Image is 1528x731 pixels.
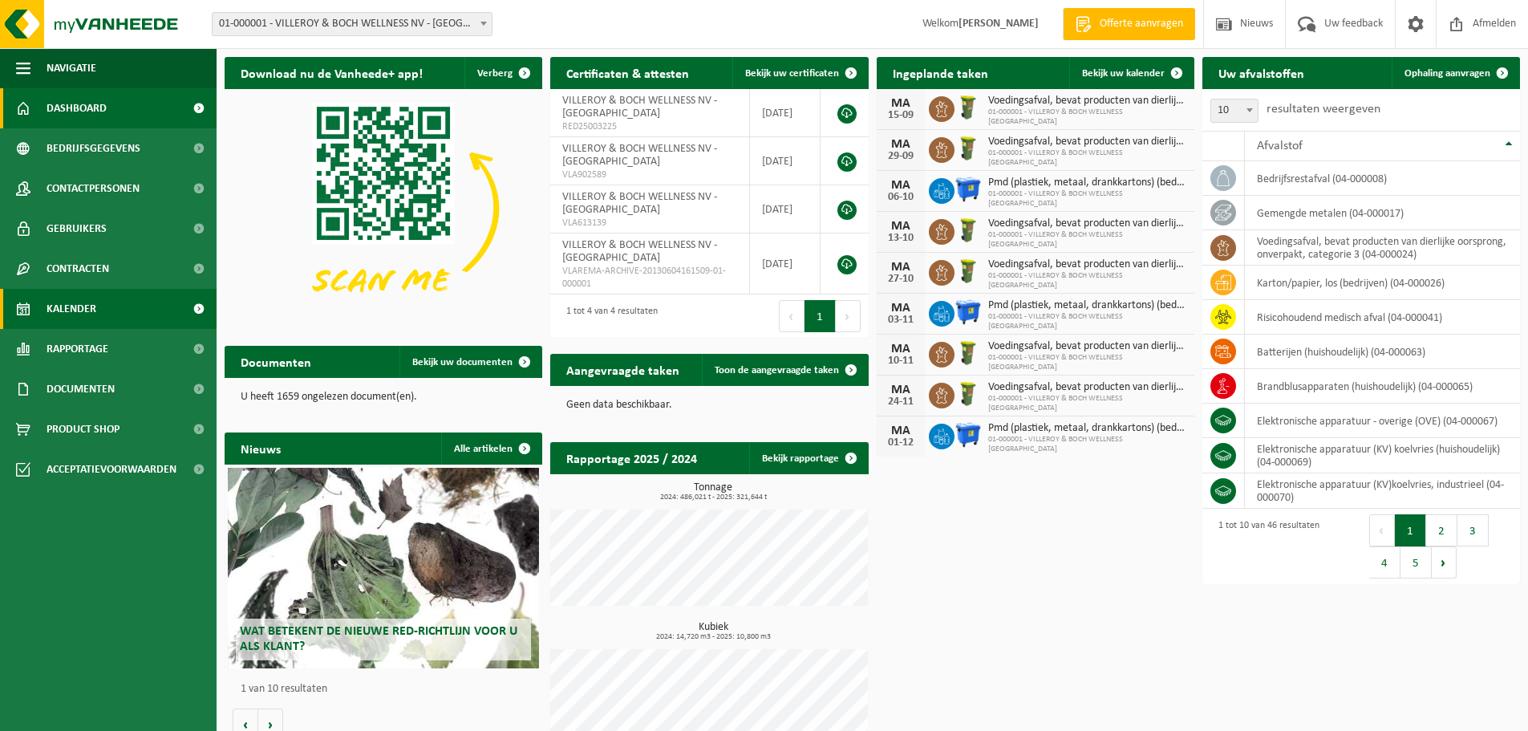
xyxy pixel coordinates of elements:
div: MA [885,302,917,315]
td: gemengde metalen (04-000017) [1245,196,1520,230]
span: 01-000001 - VILLEROY & BOCH WELLNESS [GEOGRAPHIC_DATA] [988,353,1186,372]
span: Bekijk uw kalender [1082,68,1165,79]
button: 1 [805,300,836,332]
span: VILLEROY & BOCH WELLNESS NV - [GEOGRAPHIC_DATA] [562,191,717,216]
td: risicohoudend medisch afval (04-000041) [1245,300,1520,335]
h2: Documenten [225,346,327,377]
span: Kalender [47,289,96,329]
a: Bekijk uw kalender [1069,57,1193,89]
span: 01-000001 - VILLEROY & BOCH WELLNESS [GEOGRAPHIC_DATA] [988,312,1186,331]
td: elektronische apparatuur - overige (OVE) (04-000067) [1245,404,1520,438]
span: Voedingsafval, bevat producten van dierlijke oorsprong, onverpakt, categorie 3 [988,217,1186,230]
span: 01-000001 - VILLEROY & BOCH WELLNESS NV - ROESELARE [213,13,492,35]
div: 1 tot 4 van 4 resultaten [558,298,658,334]
span: 01-000001 - VILLEROY & BOCH WELLNESS [GEOGRAPHIC_DATA] [988,435,1186,454]
button: 4 [1369,546,1400,579]
span: Dashboard [47,88,107,128]
span: Contracten [47,249,109,289]
span: 10 [1210,99,1258,123]
span: 01-000001 - VILLEROY & BOCH WELLNESS NV - ROESELARE [212,12,492,36]
span: Acceptatievoorwaarden [47,449,176,489]
td: elektronische apparatuur (KV) koelvries (huishoudelijk) (04-000069) [1245,438,1520,473]
span: 01-000001 - VILLEROY & BOCH WELLNESS [GEOGRAPHIC_DATA] [988,394,1186,413]
a: Bekijk uw documenten [399,346,541,378]
span: Verberg [477,68,513,79]
h2: Download nu de Vanheede+ app! [225,57,439,88]
span: 01-000001 - VILLEROY & BOCH WELLNESS [GEOGRAPHIC_DATA] [988,108,1186,127]
a: Alle artikelen [441,433,541,465]
span: Afvalstof [1257,140,1303,152]
a: Bekijk uw certificaten [732,57,867,89]
a: Offerte aanvragen [1063,8,1195,40]
span: 01-000001 - VILLEROY & BOCH WELLNESS [GEOGRAPHIC_DATA] [988,148,1186,168]
span: Bedrijfsgegevens [47,128,140,169]
span: Rapportage [47,329,108,369]
td: karton/papier, los (bedrijven) (04-000026) [1245,266,1520,300]
h2: Aangevraagde taken [550,354,695,385]
span: Product Shop [47,409,120,449]
span: Pmd (plastiek, metaal, drankkartons) (bedrijven) [988,422,1186,435]
img: WB-1100-HPE-BE-01 [954,421,982,449]
span: VILLEROY & BOCH WELLNESS NV - [GEOGRAPHIC_DATA] [562,95,717,120]
label: resultaten weergeven [1267,103,1380,116]
p: U heeft 1659 ongelezen document(en). [241,392,526,403]
span: Voedingsafval, bevat producten van dierlijke oorsprong, onverpakt, categorie 3 [988,95,1186,108]
div: MA [885,97,917,110]
img: WB-0060-HPE-GN-50 [954,94,982,121]
div: MA [885,138,917,151]
span: Voedingsafval, bevat producten van dierlijke oorsprong, onverpakt, categorie 3 [988,136,1186,148]
button: Next [836,300,861,332]
span: Wat betekent de nieuwe RED-richtlijn voor u als klant? [240,625,517,653]
img: WB-0060-HPE-GN-50 [954,217,982,244]
a: Bekijk rapportage [749,442,867,474]
div: MA [885,179,917,192]
td: batterijen (huishoudelijk) (04-000063) [1245,335,1520,369]
p: Geen data beschikbaar. [566,400,852,411]
img: WB-0060-HPE-GN-50 [954,258,982,285]
div: MA [885,343,917,355]
div: 24-11 [885,396,917,408]
div: MA [885,220,917,233]
span: Voedingsafval, bevat producten van dierlijke oorsprong, onverpakt, categorie 3 [988,340,1186,353]
span: Navigatie [47,48,96,88]
h2: Ingeplande taken [877,57,1004,88]
button: 2 [1426,514,1457,546]
strong: [PERSON_NAME] [959,18,1039,30]
td: voedingsafval, bevat producten van dierlijke oorsprong, onverpakt, categorie 3 (04-000024) [1245,230,1520,266]
button: Previous [1369,514,1395,546]
div: 15-09 [885,110,917,121]
p: 1 van 10 resultaten [241,684,534,695]
img: WB-0060-HPE-GN-50 [954,380,982,408]
h2: Certificaten & attesten [550,57,705,88]
span: 2024: 14,720 m3 - 2025: 10,800 m3 [558,633,868,641]
span: Bekijk uw documenten [412,357,513,368]
div: 27-10 [885,274,917,285]
span: Bekijk uw certificaten [745,68,839,79]
span: Voedingsafval, bevat producten van dierlijke oorsprong, onverpakt, categorie 3 [988,258,1186,271]
img: WB-1100-HPE-BE-01 [954,176,982,203]
span: Ophaling aanvragen [1404,68,1490,79]
div: 13-10 [885,233,917,244]
div: 29-09 [885,151,917,162]
span: 01-000001 - VILLEROY & BOCH WELLNESS [GEOGRAPHIC_DATA] [988,189,1186,209]
td: [DATE] [750,89,821,137]
button: Next [1432,546,1457,579]
span: Voedingsafval, bevat producten van dierlijke oorsprong, onverpakt, categorie 3 [988,381,1186,394]
button: Previous [779,300,805,332]
td: bedrijfsrestafval (04-000008) [1245,161,1520,196]
img: WB-0060-HPE-GN-50 [954,135,982,162]
span: Offerte aanvragen [1096,16,1187,32]
td: brandblusapparaten (huishoudelijk) (04-000065) [1245,369,1520,404]
div: 01-12 [885,437,917,449]
h2: Nieuws [225,433,297,464]
a: Toon de aangevraagde taken [702,354,867,386]
div: MA [885,261,917,274]
span: Contactpersonen [47,169,140,209]
td: [DATE] [750,234,821,294]
span: 01-000001 - VILLEROY & BOCH WELLNESS [GEOGRAPHIC_DATA] [988,271,1186,290]
span: 2024: 486,021 t - 2025: 321,644 t [558,493,868,502]
a: Wat betekent de nieuwe RED-richtlijn voor u als klant? [228,468,539,668]
button: 1 [1395,514,1426,546]
h3: Tonnage [558,482,868,502]
div: 06-10 [885,192,917,203]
